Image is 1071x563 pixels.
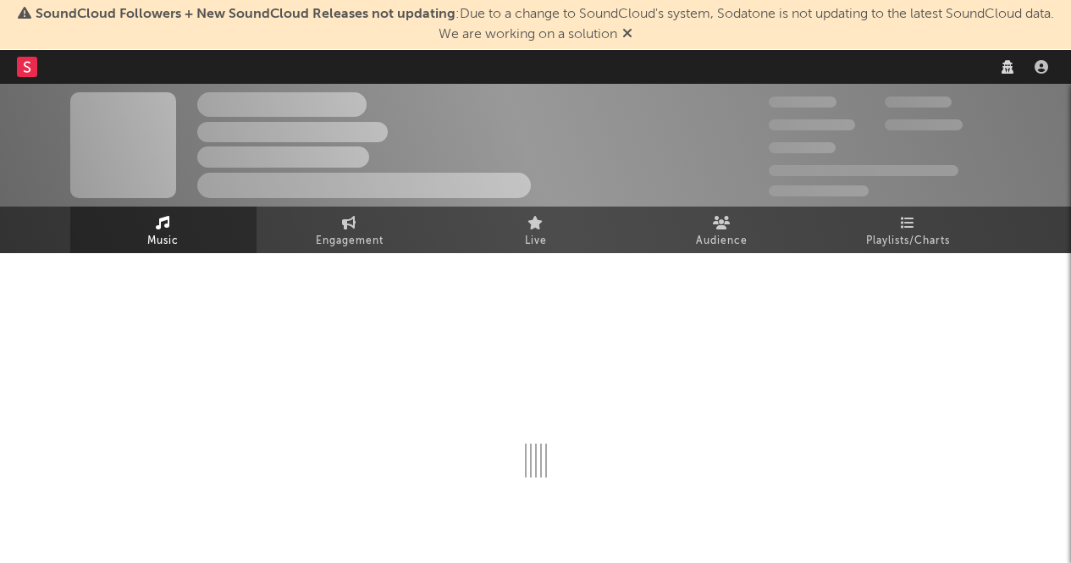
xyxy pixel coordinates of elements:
[525,231,547,251] span: Live
[815,207,1002,253] a: Playlists/Charts
[769,185,869,196] span: Jump Score: 85.0
[257,207,443,253] a: Engagement
[316,231,384,251] span: Engagement
[36,8,455,21] span: SoundCloud Followers + New SoundCloud Releases not updating
[696,231,748,251] span: Audience
[885,119,963,130] span: 1,000,000
[885,97,952,108] span: 100,000
[622,28,632,41] span: Dismiss
[36,8,1054,41] span: : Due to a change to SoundCloud's system, Sodatone is not updating to the latest SoundCloud data....
[769,119,855,130] span: 50,000,000
[443,207,629,253] a: Live
[147,231,179,251] span: Music
[866,231,950,251] span: Playlists/Charts
[769,142,836,153] span: 100,000
[70,207,257,253] a: Music
[769,165,958,176] span: 50,000,000 Monthly Listeners
[769,97,836,108] span: 300,000
[629,207,815,253] a: Audience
